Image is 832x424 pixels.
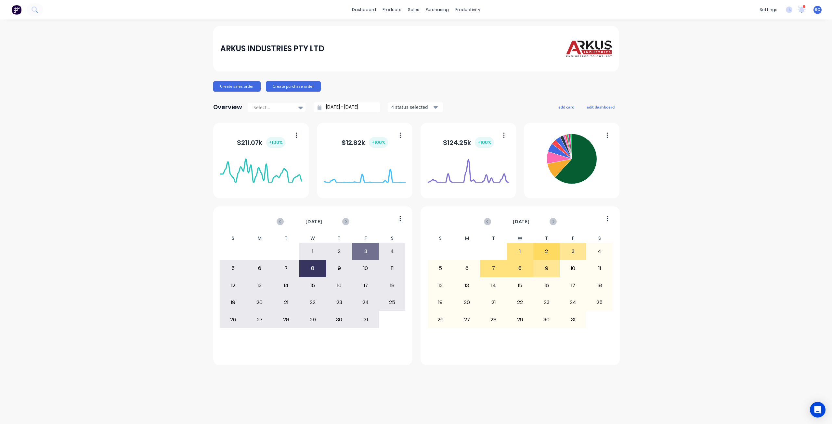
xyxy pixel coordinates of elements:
[815,7,820,13] span: RO
[560,234,586,243] div: F
[369,137,388,148] div: + 100 %
[428,311,454,328] div: 26
[756,5,781,15] div: settings
[273,260,299,276] div: 7
[273,234,300,243] div: T
[326,234,353,243] div: T
[507,311,533,328] div: 29
[379,243,405,260] div: 4
[213,101,242,114] div: Overview
[534,260,560,276] div: 9
[220,42,324,55] div: ARKUS INDUSTRIES PTY LTD
[299,234,326,243] div: W
[443,137,494,148] div: $ 124.25k
[353,311,379,328] div: 31
[273,311,299,328] div: 28
[213,81,261,92] button: Create sales order
[507,243,533,260] div: 1
[326,243,352,260] div: 2
[220,277,246,294] div: 12
[300,311,326,328] div: 29
[554,103,578,111] button: add card
[266,137,285,148] div: + 100 %
[533,234,560,243] div: T
[349,5,379,15] a: dashboard
[454,260,480,276] div: 6
[513,218,530,225] span: [DATE]
[560,243,586,260] div: 3
[388,102,443,112] button: 4 status selected
[454,311,480,328] div: 27
[273,294,299,311] div: 21
[379,234,406,243] div: S
[566,37,612,60] img: ARKUS INDUSTRIES PTY LTD
[587,277,613,294] div: 18
[326,294,352,311] div: 23
[587,243,613,260] div: 4
[587,260,613,276] div: 11
[300,260,326,276] div: 8
[342,137,388,148] div: $ 12.82k
[237,137,285,148] div: $ 211.07k
[300,243,326,260] div: 1
[475,137,494,148] div: + 100 %
[480,234,507,243] div: T
[481,277,507,294] div: 14
[560,277,586,294] div: 17
[12,5,21,15] img: Factory
[379,277,405,294] div: 18
[534,294,560,311] div: 23
[300,294,326,311] div: 22
[534,243,560,260] div: 2
[273,277,299,294] div: 14
[560,294,586,311] div: 24
[428,277,454,294] div: 12
[428,294,454,311] div: 19
[326,311,352,328] div: 30
[534,311,560,328] div: 30
[266,81,321,92] button: Create purchase order
[353,294,379,311] div: 24
[582,103,619,111] button: edit dashboard
[560,260,586,276] div: 10
[405,5,422,15] div: sales
[810,402,825,418] div: Open Intercom Messenger
[353,260,379,276] div: 10
[353,277,379,294] div: 17
[452,5,484,15] div: productivity
[507,234,533,243] div: W
[454,277,480,294] div: 13
[507,294,533,311] div: 22
[305,218,322,225] span: [DATE]
[220,311,246,328] div: 26
[353,243,379,260] div: 3
[220,260,246,276] div: 5
[247,260,273,276] div: 6
[379,294,405,311] div: 25
[246,234,273,243] div: M
[454,234,480,243] div: M
[481,294,507,311] div: 21
[481,260,507,276] div: 7
[560,311,586,328] div: 31
[454,294,480,311] div: 20
[534,277,560,294] div: 16
[326,277,352,294] div: 16
[379,5,405,15] div: products
[300,277,326,294] div: 15
[352,234,379,243] div: F
[391,104,432,110] div: 4 status selected
[326,260,352,276] div: 9
[586,234,613,243] div: S
[428,260,454,276] div: 5
[427,234,454,243] div: S
[220,294,246,311] div: 19
[247,311,273,328] div: 27
[422,5,452,15] div: purchasing
[247,294,273,311] div: 20
[247,277,273,294] div: 13
[587,294,613,311] div: 25
[379,260,405,276] div: 11
[220,234,247,243] div: S
[507,260,533,276] div: 8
